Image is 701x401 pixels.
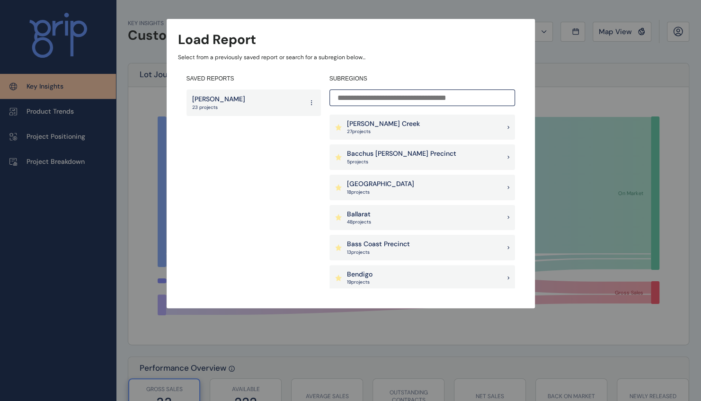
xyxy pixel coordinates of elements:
[347,279,373,285] p: 19 project s
[178,30,256,49] h3: Load Report
[347,159,456,165] p: 5 project s
[192,95,245,104] p: [PERSON_NAME]
[347,189,414,196] p: 18 project s
[347,119,420,129] p: [PERSON_NAME] Creek
[347,240,410,249] p: Bass Coast Precinct
[178,53,524,62] p: Select from a previously saved report or search for a subregion below...
[192,104,245,111] p: 23 projects
[347,249,410,256] p: 13 project s
[347,270,373,279] p: Bendigo
[186,75,321,83] h4: SAVED REPORTS
[347,219,371,225] p: 48 project s
[347,210,371,219] p: Ballarat
[347,179,414,189] p: [GEOGRAPHIC_DATA]
[329,75,515,83] h4: SUBREGIONS
[347,149,456,159] p: Bacchus [PERSON_NAME] Precinct
[347,128,420,135] p: 27 project s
